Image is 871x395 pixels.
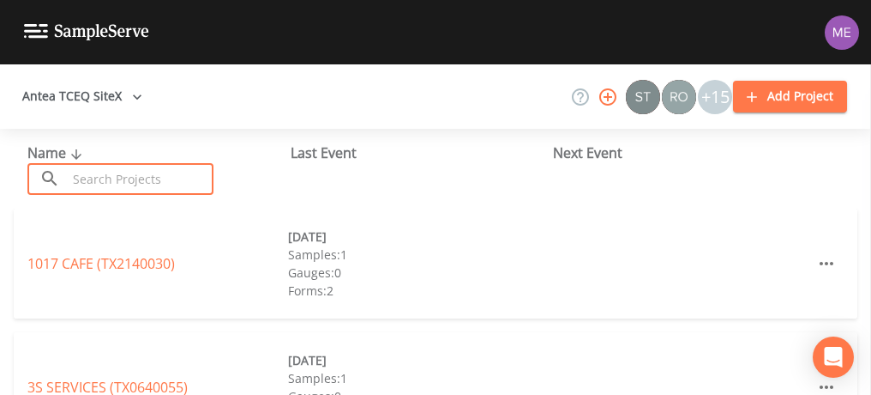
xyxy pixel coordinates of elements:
[288,282,549,300] div: Forms: 2
[825,15,859,50] img: d4d65db7c401dd99d63b7ad86343d265
[733,81,847,112] button: Add Project
[662,80,696,114] img: 7e5c62b91fde3b9fc00588adc1700c9a
[24,24,149,40] img: logo
[813,337,854,378] div: Open Intercom Messenger
[288,228,549,246] div: [DATE]
[698,80,732,114] div: +15
[288,246,549,264] div: Samples: 1
[291,143,554,163] div: Last Event
[288,351,549,369] div: [DATE]
[661,80,697,114] div: Rodolfo Ramirez
[67,163,213,195] input: Search Projects
[626,80,660,114] img: c0670e89e469b6405363224a5fca805c
[288,369,549,387] div: Samples: 1
[27,254,175,273] a: 1017 CAFE (TX2140030)
[288,264,549,282] div: Gauges: 0
[625,80,661,114] div: Stan Porter
[15,81,149,112] button: Antea TCEQ SiteX
[553,143,816,163] div: Next Event
[27,143,87,162] span: Name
